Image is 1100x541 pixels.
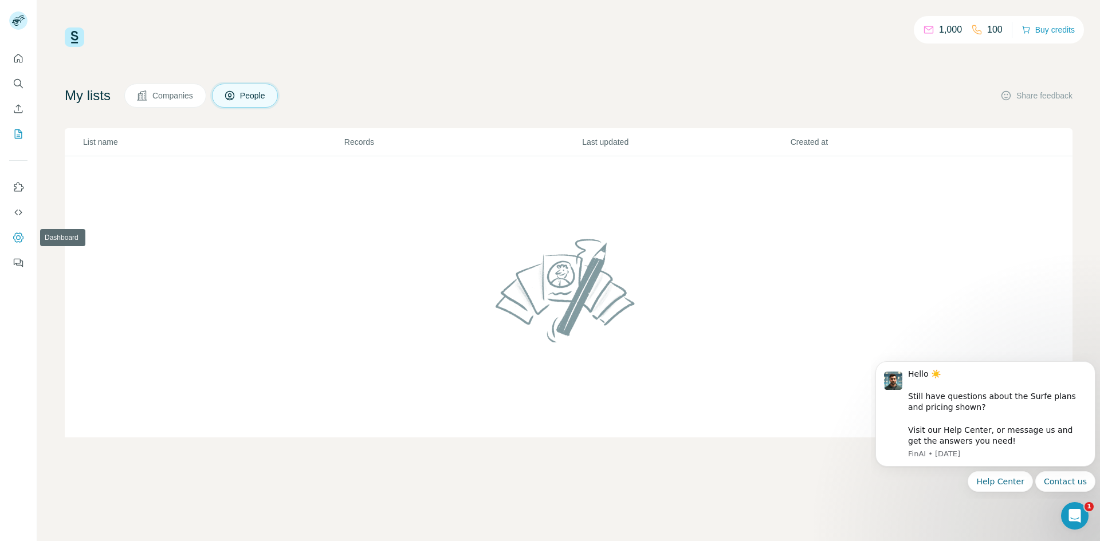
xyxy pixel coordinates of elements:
[9,252,27,273] button: Feedback
[491,229,647,352] img: No lists found
[582,136,789,148] p: Last updated
[9,177,27,198] button: Use Surfe on LinkedIn
[240,90,266,101] span: People
[9,227,27,248] button: Dashboard
[344,136,581,148] p: Records
[65,86,111,105] h4: My lists
[791,136,997,148] p: Created at
[9,73,27,94] button: Search
[1061,502,1089,530] iframe: Intercom live chat
[1085,502,1094,511] span: 1
[9,98,27,119] button: Enrich CSV
[65,27,84,47] img: Surfe Logo
[1022,22,1075,38] button: Buy credits
[1000,90,1072,101] button: Share feedback
[871,351,1100,499] iframe: Intercom notifications message
[9,202,27,223] button: Use Surfe API
[987,23,1003,37] p: 100
[939,23,962,37] p: 1,000
[9,124,27,144] button: My lists
[83,136,343,148] p: List name
[152,90,194,101] span: Companies
[9,48,27,69] button: Quick start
